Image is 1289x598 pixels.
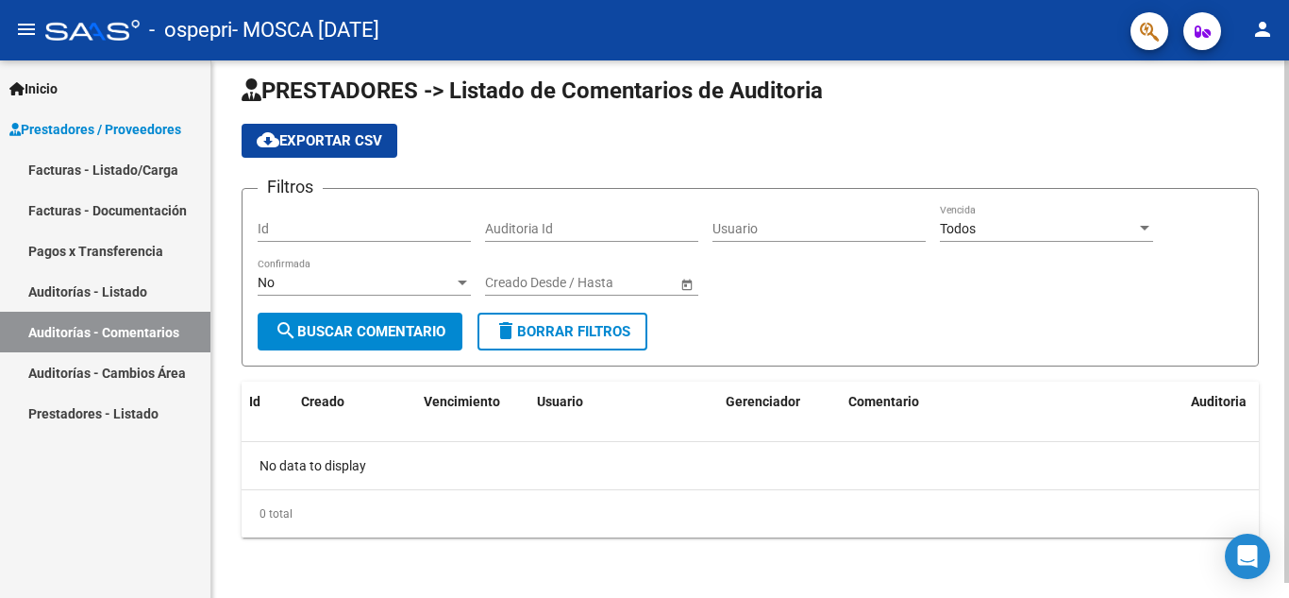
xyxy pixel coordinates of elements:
[9,78,58,99] span: Inicio
[242,442,1259,489] div: No data to display
[1225,534,1270,579] div: Open Intercom Messenger
[258,313,462,350] button: Buscar Comentario
[570,275,662,291] input: Fecha fin
[726,394,800,409] span: Gerenciador
[494,323,630,340] span: Borrar Filtros
[677,274,696,294] button: Open calendar
[537,394,583,409] span: Usuario
[293,382,416,422] datatable-header-cell: Creado
[494,319,517,342] mat-icon: delete
[242,382,293,422] datatable-header-cell: Id
[416,382,529,422] datatable-header-cell: Vencimiento
[718,382,841,422] datatable-header-cell: Gerenciador
[242,490,1259,538] div: 0 total
[1191,394,1247,409] span: Auditoria
[257,128,279,151] mat-icon: cloud_download
[232,9,379,51] span: - MOSCA [DATE]
[477,313,647,350] button: Borrar Filtros
[275,319,297,342] mat-icon: search
[257,132,382,149] span: Exportar CSV
[485,275,554,291] input: Fecha inicio
[258,275,275,290] span: No
[848,394,919,409] span: Comentario
[242,124,397,158] button: Exportar CSV
[301,394,344,409] span: Creado
[424,394,500,409] span: Vencimiento
[242,77,823,104] span: PRESTADORES -> Listado de Comentarios de Auditoria
[275,323,445,340] span: Buscar Comentario
[9,119,181,140] span: Prestadores / Proveedores
[249,394,260,409] span: Id
[1183,382,1259,422] datatable-header-cell: Auditoria
[841,382,1183,422] datatable-header-cell: Comentario
[15,18,38,41] mat-icon: menu
[1251,18,1274,41] mat-icon: person
[149,9,232,51] span: - ospepri
[529,382,718,422] datatable-header-cell: Usuario
[258,174,323,200] h3: Filtros
[940,221,976,236] span: Todos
